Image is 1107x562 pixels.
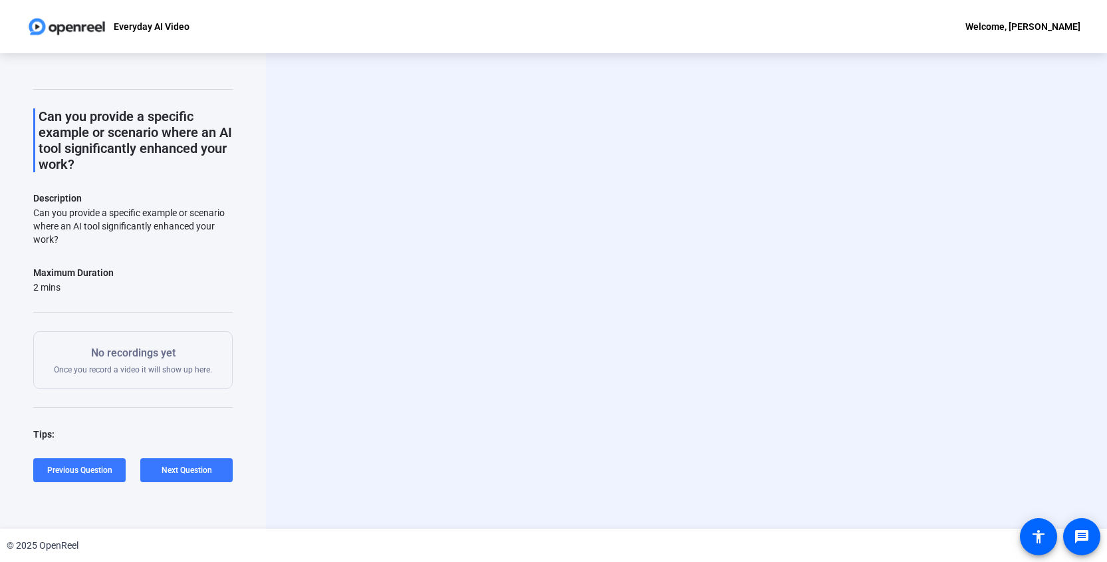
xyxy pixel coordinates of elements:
p: Description [33,190,233,206]
div: Can you provide a specific example or scenario where an AI tool significantly enhanced your work? [33,206,233,246]
div: 2 mins [33,281,114,294]
div: © 2025 OpenReel [7,539,78,553]
p: Can you provide a specific example or scenario where an AI tool significantly enhanced your work? [39,108,233,172]
div: Once you record a video it will show up here. [54,345,212,375]
div: Tips: [33,426,233,442]
img: OpenReel logo [27,13,107,40]
p: Everyday AI Video [114,19,189,35]
p: No recordings yet [54,345,212,361]
span: Next Question [162,466,212,475]
div: Welcome, [PERSON_NAME] [965,19,1080,35]
div: Maximum Duration [33,265,114,281]
span: Previous Question [47,466,112,475]
button: Previous Question [33,458,126,482]
button: Next Question [140,458,233,482]
mat-icon: accessibility [1031,529,1046,545]
mat-icon: message [1074,529,1090,545]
